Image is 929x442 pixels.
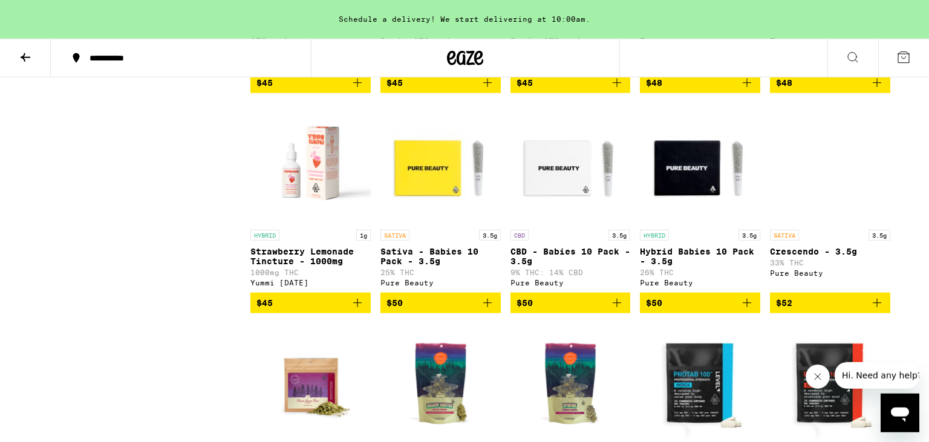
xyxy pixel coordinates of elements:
[256,78,273,88] span: $45
[380,293,501,313] button: Add to bag
[250,73,371,93] button: Add to bag
[770,293,890,313] button: Add to bag
[510,268,631,276] p: 9% THC: 14% CBD
[770,259,890,267] p: 33% THC
[250,103,371,293] a: Open page for Strawberry Lemonade Tincture - 1000mg from Yummi Karma
[776,298,792,308] span: $52
[881,394,919,432] iframe: Button to launch messaging window
[510,103,631,224] img: Pure Beauty - CBD - Babies 10 Pack - 3.5g
[646,78,662,88] span: $48
[386,78,403,88] span: $45
[386,298,403,308] span: $50
[380,268,501,276] p: 25% THC
[640,103,760,293] a: Open page for Hybrid Babies 10 Pack - 3.5g from Pure Beauty
[380,279,501,287] div: Pure Beauty
[517,298,533,308] span: $50
[738,230,760,241] p: 3.5g
[510,73,631,93] button: Add to bag
[256,298,273,308] span: $45
[835,362,919,389] iframe: Message from company
[640,73,760,93] button: Add to bag
[380,247,501,266] p: Sativa - Babies 10 Pack - 3.5g
[250,247,371,266] p: Strawberry Lemonade Tincture - 1000mg
[640,268,760,276] p: 26% THC
[770,269,890,277] div: Pure Beauty
[250,293,371,313] button: Add to bag
[250,230,279,241] p: HYBRID
[608,230,630,241] p: 3.5g
[806,365,830,389] iframe: Close message
[517,78,533,88] span: $45
[640,103,760,224] img: Pure Beauty - Hybrid Babies 10 Pack - 3.5g
[770,103,890,224] img: Pure Beauty - Crescendo - 3.5g
[510,247,631,266] p: CBD - Babies 10 Pack - 3.5g
[250,268,371,276] p: 1000mg THC
[869,230,890,241] p: 3.5g
[380,103,501,224] img: Pure Beauty - Sativa - Babies 10 Pack - 3.5g
[770,247,890,256] p: Crescendo - 3.5g
[510,293,631,313] button: Add to bag
[646,298,662,308] span: $50
[770,103,890,293] a: Open page for Crescendo - 3.5g from Pure Beauty
[640,293,760,313] button: Add to bag
[776,78,792,88] span: $48
[640,230,669,241] p: HYBRID
[510,103,631,293] a: Open page for CBD - Babies 10 Pack - 3.5g from Pure Beauty
[640,279,760,287] div: Pure Beauty
[380,230,409,241] p: SATIVA
[250,279,371,287] div: Yummi [DATE]
[479,230,501,241] p: 3.5g
[380,103,501,293] a: Open page for Sativa - Babies 10 Pack - 3.5g from Pure Beauty
[356,230,371,241] p: 1g
[510,279,631,287] div: Pure Beauty
[7,8,87,18] span: Hi. Need any help?
[640,247,760,266] p: Hybrid Babies 10 Pack - 3.5g
[250,103,371,224] img: Yummi Karma - Strawberry Lemonade Tincture - 1000mg
[380,73,501,93] button: Add to bag
[770,73,890,93] button: Add to bag
[510,230,529,241] p: CBD
[770,230,799,241] p: SATIVA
